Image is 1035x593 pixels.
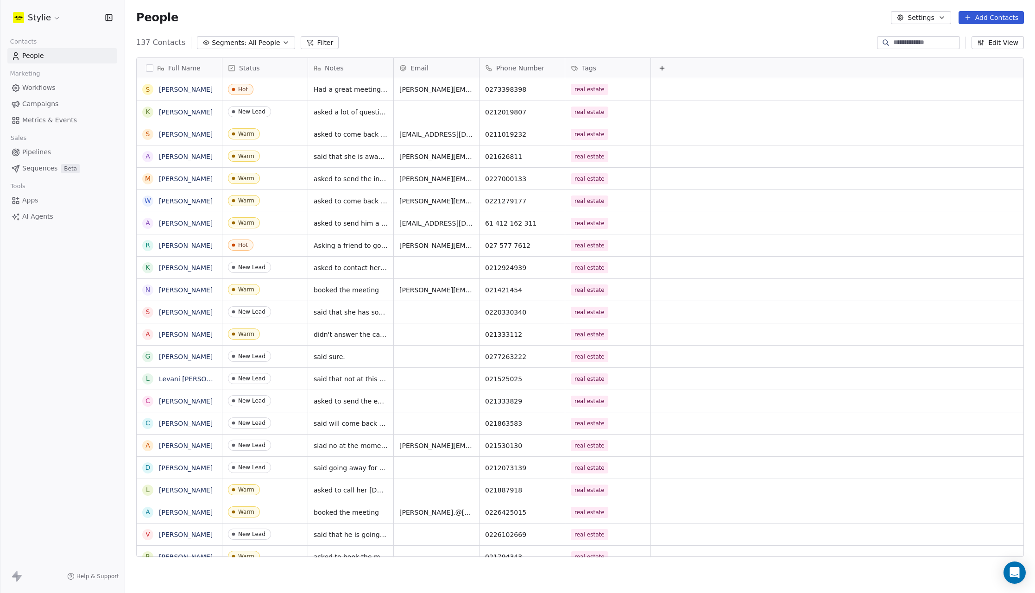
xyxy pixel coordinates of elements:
span: real estate [571,507,608,518]
div: S [146,129,150,139]
div: L [146,485,150,495]
a: People [7,48,117,63]
div: Warm [238,131,254,137]
div: grid [137,78,222,557]
span: [EMAIL_ADDRESS][DOMAIN_NAME] [399,219,473,228]
a: [PERSON_NAME] [159,264,213,271]
a: Apps [7,193,117,208]
div: Warm [238,220,254,226]
span: Campaigns [22,99,58,109]
span: 021421454 [485,285,559,295]
div: New Lead [238,353,265,360]
span: asked to send the info email [314,174,388,183]
div: R [145,240,150,250]
div: Warm [238,286,254,293]
div: Phone Number [480,58,565,78]
div: Email [394,58,479,78]
span: People [22,51,44,61]
span: real estate [571,196,608,207]
span: [PERSON_NAME][EMAIL_ADDRESS][PERSON_NAME][DOMAIN_NAME] [399,196,473,206]
a: Help & Support [67,573,119,580]
span: 0212019807 [485,107,559,117]
a: [PERSON_NAME] [159,220,213,227]
a: [PERSON_NAME] [159,86,213,93]
a: [PERSON_NAME] [159,286,213,294]
div: New Lead [238,375,265,382]
a: [PERSON_NAME] [159,309,213,316]
div: W [145,196,151,206]
span: said that not at this time [314,374,388,384]
span: real estate [571,418,608,429]
span: real estate [571,218,608,229]
div: New Lead [238,531,265,537]
span: 021887918 [485,486,559,495]
span: People [136,11,178,25]
div: New Lead [238,309,265,315]
div: Status [222,58,308,78]
span: Notes [325,63,343,73]
span: real estate [571,240,608,251]
a: [PERSON_NAME] [159,242,213,249]
span: real estate [571,440,608,451]
span: real estate [571,551,608,562]
div: S [146,307,150,317]
span: 0227000133 [485,174,559,183]
span: said sure. [314,352,388,361]
button: Stylie [11,10,63,25]
span: real estate [571,329,608,340]
div: N [145,285,150,295]
span: Sequences [22,164,57,173]
button: Add Contacts [959,11,1024,24]
span: AI Agents [22,212,53,221]
div: Warm [238,509,254,515]
span: said that she is away but will come back to [GEOGRAPHIC_DATA] [314,152,388,161]
a: [PERSON_NAME] [159,509,213,516]
a: [PERSON_NAME] [159,331,213,338]
span: real estate [571,529,608,540]
div: Warm [238,153,254,159]
div: Full Name [137,58,222,78]
span: asked a lot of questions ,said she sorted out [314,107,388,117]
span: asked to come back [DATE] [314,196,388,206]
span: real estate [571,396,608,407]
div: Notes [308,58,393,78]
span: [PERSON_NAME].@[PERSON_NAME][DOMAIN_NAME] [399,508,473,517]
span: Had a great meeting, and proposing 12 month contract with vendor packages [314,85,388,94]
a: Pipelines [7,145,117,160]
div: C [145,396,150,406]
div: K [145,263,150,272]
a: Levani [PERSON_NAME]-On [159,375,248,383]
span: didn't answer the call, have sent text. Will need to follow up again [314,330,388,339]
span: All People [248,38,280,48]
span: said will come back to us when he is ready. send him info [314,419,388,428]
span: asked to book the meeting with [DOMAIN_NAME] [DATE] to book [314,552,388,561]
span: [EMAIL_ADDRESS][DOMAIN_NAME] [399,130,473,139]
a: [PERSON_NAME] [159,153,213,160]
span: Full Name [168,63,201,73]
span: 0211019232 [485,130,559,139]
div: V [145,530,150,539]
div: grid [222,78,1024,557]
span: Apps [22,196,38,205]
a: [PERSON_NAME] [159,486,213,494]
span: 021333829 [485,397,559,406]
span: Sales [6,131,31,145]
a: [PERSON_NAME] [159,531,213,538]
span: asked to come back in Feb [314,130,388,139]
span: 0212073139 [485,463,559,473]
span: 021525025 [485,374,559,384]
span: 021863583 [485,419,559,428]
a: [PERSON_NAME] [159,197,213,205]
div: New Lead [238,442,265,448]
div: K [145,107,150,117]
span: Tools [6,179,29,193]
span: Metrics & Events [22,115,77,125]
span: real estate [571,173,608,184]
div: New Lead [238,464,265,471]
span: 027 577 7612 [485,241,559,250]
div: New Lead [238,108,265,115]
a: SequencesBeta [7,161,117,176]
div: C [145,418,150,428]
span: [PERSON_NAME][EMAIL_ADDRESS][PERSON_NAME][DOMAIN_NAME] [399,441,473,450]
span: 0226102669 [485,530,559,539]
